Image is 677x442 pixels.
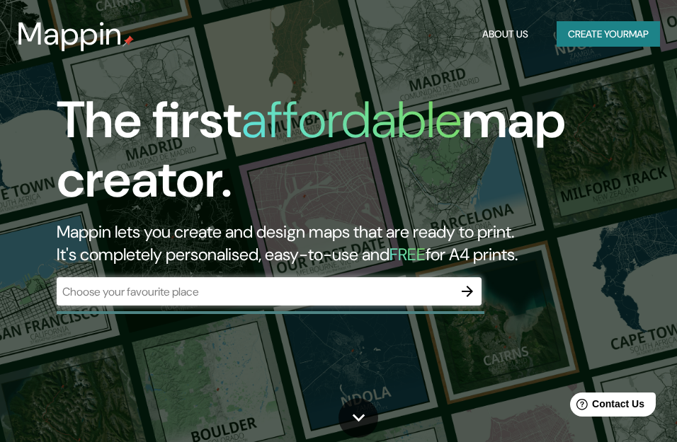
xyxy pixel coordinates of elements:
[551,387,661,426] iframe: Help widget launcher
[57,91,598,221] h1: The first map creator.
[477,21,534,47] button: About Us
[241,87,462,153] h1: affordable
[557,21,660,47] button: Create yourmap
[57,221,598,266] h2: Mappin lets you create and design maps that are ready to print. It's completely personalised, eas...
[123,35,134,47] img: mappin-pin
[57,284,453,300] input: Choose your favourite place
[389,243,426,265] h5: FREE
[17,16,123,52] h3: Mappin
